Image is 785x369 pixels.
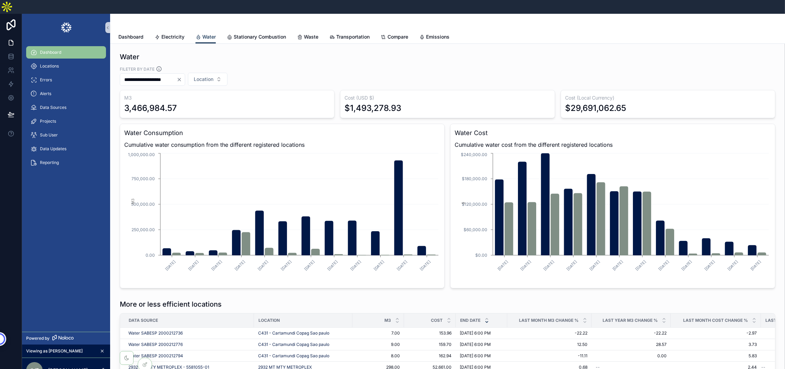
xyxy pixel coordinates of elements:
tspan: $180,000.00 [462,176,488,181]
tspan: 750,000.00 [131,176,155,181]
span: 0.00 [596,353,667,359]
span: Water [202,33,216,40]
img: App logo [61,22,72,33]
span: Sub User [40,132,58,138]
span: Waste [304,33,318,40]
div: chart [124,152,440,284]
span: Transportation [336,33,370,40]
a: Data Updates [26,143,106,155]
a: Locations [26,60,106,72]
span: Stationary Combustion [234,33,286,40]
tspan: $120,000.00 [462,202,488,207]
a: Data Sources [26,101,106,114]
span: C431 - Cartamundi Copag Sao paulo [258,342,329,347]
h3: Cost (Local Currency) [565,94,771,101]
a: C431 - Cartamundi Copag Sao paulo [258,353,329,359]
a: Dashboard [118,31,144,44]
span: Electricity [161,33,184,40]
a: Emissions [419,31,449,44]
tspan: 1,000,000.00 [128,152,155,157]
tspan: $ [461,202,466,204]
a: Compare [381,31,408,44]
a: Transportation [329,31,370,44]
a: Alerts [26,88,106,100]
span: -2.97 [675,330,757,336]
span: 153.96 [408,330,452,336]
text: [DATE] [566,259,578,271]
span: 9.00 [357,342,400,347]
div: $1,493,278.93 [344,103,401,114]
span: Cost [431,318,443,323]
span: Last Month m3 Change % [519,318,579,323]
a: Water SABESP 2000212794 [128,353,183,359]
span: 159.70 [408,342,452,347]
span: Locations [40,63,59,69]
span: Cumulative water consumption from the different registered locations [124,141,440,149]
tspan: $240,000.00 [461,152,488,157]
tspan: $60,000.00 [464,227,488,232]
text: [DATE] [280,259,293,271]
span: Cumulative water cost from the different registered locations [455,141,771,149]
a: C431 - Cartamundi Copag Sao paulo [258,330,329,336]
div: scrollable content [22,41,110,178]
span: Data Source [129,318,158,323]
text: [DATE] [543,259,555,271]
span: Last Year m3 Change % [603,318,658,323]
text: [DATE] [681,259,693,271]
div: $29,691,062.65 [565,103,626,114]
span: Errors [40,77,52,83]
div: 3,466,984.57 [124,103,177,114]
a: Water SABESP 2000212736 [128,330,183,336]
span: Dashboard [40,50,61,55]
span: -22.22 [511,330,587,336]
span: 12.50 [511,342,587,347]
a: Sub User [26,129,106,141]
text: [DATE] [520,259,532,271]
span: [DATE] 6:00 PM [460,353,491,359]
text: [DATE] [257,259,269,271]
text: [DATE] [727,259,739,271]
text: [DATE] [350,259,362,271]
label: Fileter by Date [120,66,155,72]
h1: More or less efficient locations [120,299,222,309]
span: Alerts [40,91,51,96]
span: 28.57 [596,342,667,347]
text: [DATE] [497,259,509,271]
a: Reporting [26,156,106,169]
text: [DATE] [589,259,601,271]
text: [DATE] [303,259,316,271]
a: Projects [26,115,106,127]
span: Viewing as [PERSON_NAME] [26,348,83,354]
span: [DATE] 6:00 PM [460,342,491,347]
text: [DATE] [187,259,200,271]
span: End Date [460,318,480,323]
h3: Cost (USD $) [344,94,550,101]
text: [DATE] [658,259,670,271]
text: [DATE] [211,259,223,271]
tspan: $0.00 [476,253,488,258]
a: Powered by [22,332,110,345]
tspan: 250,000.00 [131,227,155,232]
span: [DATE] 6:00 PM [460,330,491,336]
tspan: 500,000.00 [131,202,155,207]
text: [DATE] [326,259,339,271]
span: Dashboard [118,33,144,40]
text: [DATE] [750,259,762,271]
text: [DATE] [396,259,408,271]
span: 162.94 [408,353,452,359]
span: -22.22 [596,330,667,336]
span: 7.00 [357,330,400,336]
span: Water SABESP 2000212776 [128,342,183,347]
text: [DATE] [373,259,385,271]
span: Emissions [426,33,449,40]
span: Last Month Cost Change % [683,318,748,323]
span: Powered by [26,336,50,341]
h3: Water Cost [455,128,771,138]
span: 3.73 [675,342,757,347]
div: chart [455,152,771,284]
text: [DATE] [612,259,624,271]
